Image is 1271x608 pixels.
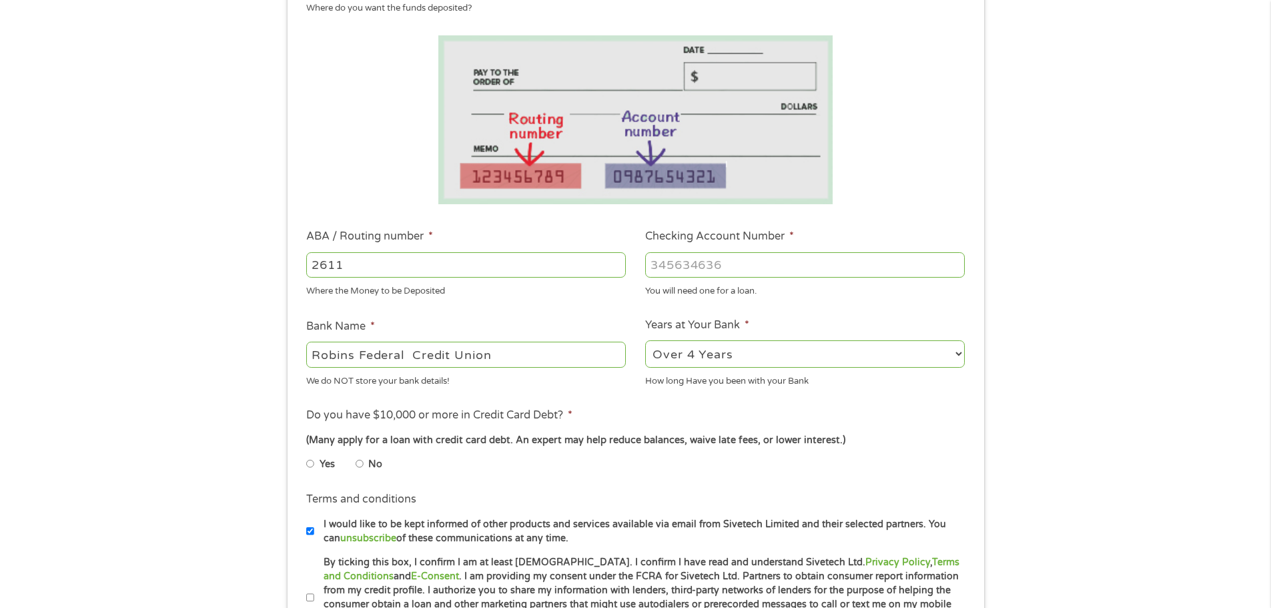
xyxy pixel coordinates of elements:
[306,230,433,244] label: ABA / Routing number
[645,252,965,278] input: 345634636
[411,571,459,582] a: E-Consent
[645,370,965,388] div: How long Have you been with your Bank
[645,280,965,298] div: You will need one for a loan.
[306,2,955,15] div: Where do you want the funds deposited?
[306,408,572,422] label: Do you have $10,000 or more in Credit Card Debt?
[320,457,335,472] label: Yes
[438,35,833,204] img: Routing number location
[306,320,375,334] label: Bank Name
[306,493,416,507] label: Terms and conditions
[645,230,794,244] label: Checking Account Number
[340,533,396,544] a: unsubscribe
[645,318,749,332] label: Years at Your Bank
[306,252,626,278] input: 263177916
[306,280,626,298] div: Where the Money to be Deposited
[306,370,626,388] div: We do NOT store your bank details!
[865,557,930,568] a: Privacy Policy
[306,433,964,448] div: (Many apply for a loan with credit card debt. An expert may help reduce balances, waive late fees...
[314,517,969,546] label: I would like to be kept informed of other products and services available via email from Sivetech...
[368,457,382,472] label: No
[324,557,959,582] a: Terms and Conditions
